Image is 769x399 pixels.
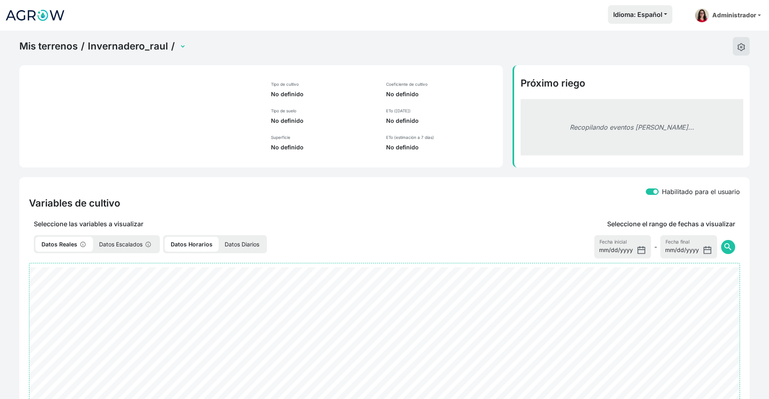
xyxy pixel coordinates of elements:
[570,123,694,131] em: Recopilando eventos [PERSON_NAME]...
[386,108,496,114] p: ETo ([DATE])
[5,5,65,25] img: Logo
[271,134,376,140] p: Superficie
[271,81,376,87] p: Tipo de cultivo
[271,108,376,114] p: Tipo de suelo
[219,237,265,252] p: Datos Diarios
[93,237,158,252] p: Datos Escalados
[654,242,657,252] span: -
[271,143,376,151] p: No definido
[386,90,496,98] p: No definido
[178,40,186,53] select: Terrain Selector
[723,242,733,252] span: search
[19,40,78,52] a: Mis terrenos
[521,77,743,89] h4: Próximo riego
[29,197,120,209] h4: Variables de cultivo
[662,187,740,196] label: Habilitado para el usuario
[386,143,496,151] p: No definido
[171,40,175,52] span: /
[386,81,496,87] p: Coeficiente de cultivo
[608,5,672,24] button: Idioma: Español
[386,134,496,140] p: ETo (estimación a 7 días)
[88,40,168,52] a: Invernadero_raul
[271,90,376,98] p: No definido
[165,237,219,252] p: Datos Horarios
[29,219,440,229] p: Seleccione las variables a visualizar
[692,5,764,26] a: Administrador
[695,8,709,23] img: admin-picture
[81,40,85,52] span: /
[721,240,735,254] button: search
[607,219,735,229] p: Seleccione el rango de fechas a visualizar
[271,117,376,125] p: No definido
[737,43,745,51] img: edit
[386,117,496,125] p: No definido
[35,237,93,252] p: Datos Reales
